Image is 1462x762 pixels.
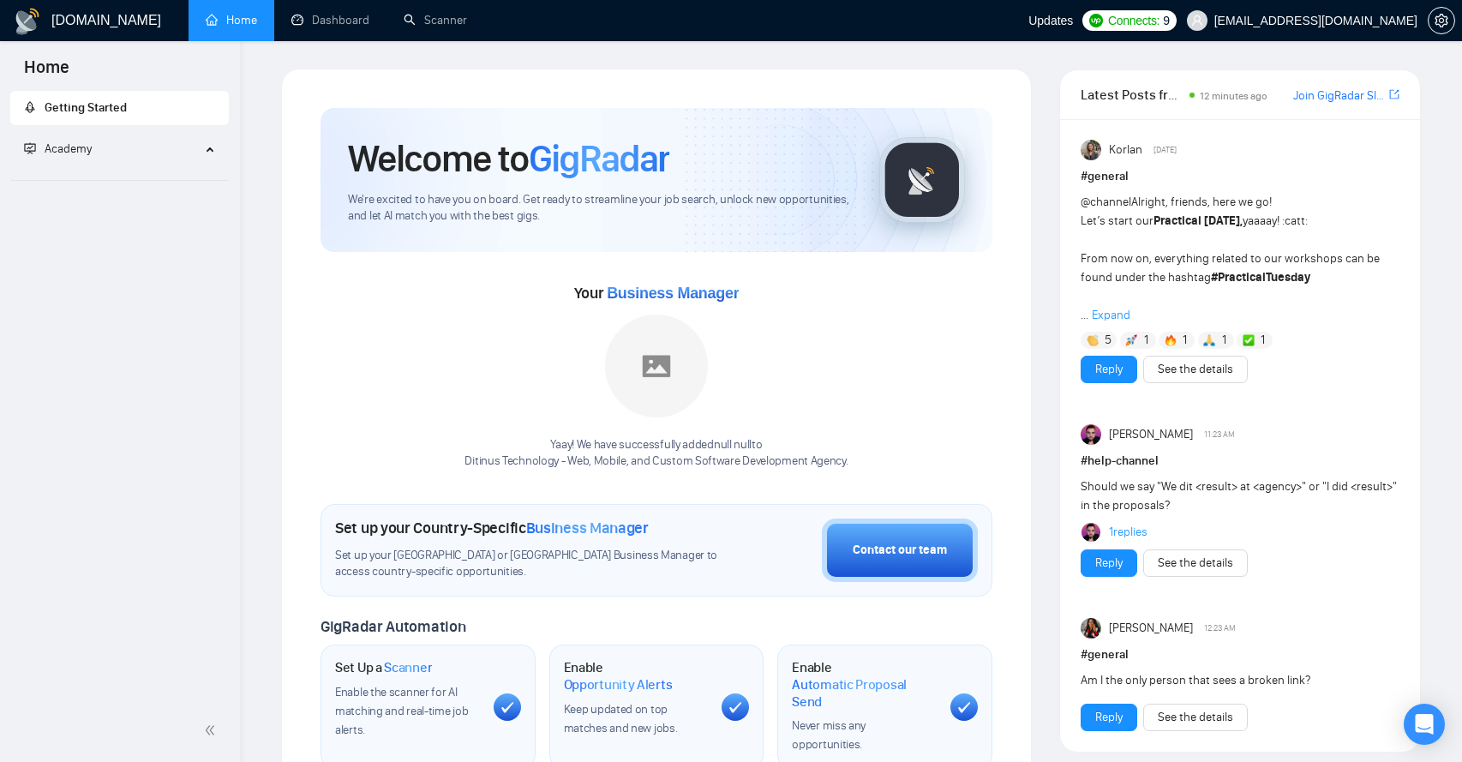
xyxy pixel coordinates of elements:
[529,135,669,182] span: GigRadar
[1389,87,1399,101] span: export
[384,659,432,676] span: Scanner
[335,548,721,580] span: Set up your [GEOGRAPHIC_DATA] or [GEOGRAPHIC_DATA] Business Manager to access country-specific op...
[1081,618,1101,639] img: Veronica Phillip
[464,453,848,470] p: Ditinus Technology - Web, Mobile, and Custom Software Development Agency .
[1144,332,1148,349] span: 1
[14,8,41,35] img: logo
[291,13,369,27] a: dashboardDashboard
[1087,334,1099,346] img: 👏
[1428,14,1455,27] a: setting
[321,617,465,636] span: GigRadar Automation
[10,173,229,184] li: Academy Homepage
[1081,673,1310,687] span: Am I the only person that sees a broken link?
[1092,308,1130,322] span: Expand
[1082,523,1100,542] img: Rodrigo Nask
[1204,621,1236,636] span: 12:23 AM
[204,722,221,739] span: double-left
[1109,619,1193,638] span: [PERSON_NAME]
[1222,332,1226,349] span: 1
[1081,356,1137,383] button: Reply
[335,519,649,537] h1: Set up your Country-Specific
[1165,334,1177,346] img: 🔥
[1095,360,1123,379] a: Reply
[1081,195,1380,322] span: Alright, friends, here we go! Let’s start our yaaaay! :catt: From now on, everything related to o...
[1429,14,1454,27] span: setting
[1108,11,1159,30] span: Connects:
[1158,554,1233,573] a: See the details
[1204,427,1235,442] span: 11:23 AM
[10,55,83,91] span: Home
[1081,195,1131,209] span: @channel
[404,13,467,27] a: searchScanner
[1109,141,1142,159] span: Korlan
[45,141,92,156] span: Academy
[348,135,669,182] h1: Welcome to
[45,100,127,115] span: Getting Started
[792,676,937,710] span: Automatic Proposal Send
[607,285,739,302] span: Business Manager
[1109,524,1147,541] a: 1replies
[1143,704,1248,731] button: See the details
[1153,142,1177,158] span: [DATE]
[1163,11,1170,30] span: 9
[1153,213,1243,228] strong: Practical [DATE],
[1081,645,1399,664] h1: # general
[879,137,965,223] img: gigradar-logo.png
[1081,549,1137,577] button: Reply
[1105,332,1111,349] span: 5
[1081,167,1399,186] h1: # general
[1389,87,1399,103] a: export
[1183,332,1187,349] span: 1
[335,685,468,737] span: Enable the scanner for AI matching and real-time job alerts.
[10,91,229,125] li: Getting Started
[1211,270,1310,285] strong: #PracticalTuesday
[335,659,432,676] h1: Set Up a
[564,676,673,693] span: Opportunity Alerts
[464,437,848,470] div: Yaay! We have successfully added null null to
[1203,334,1215,346] img: 🙏
[1243,334,1255,346] img: ✅
[564,702,678,735] span: Keep updated on top matches and new jobs.
[1089,14,1103,27] img: upwork-logo.png
[853,541,947,560] div: Contact our team
[1095,554,1123,573] a: Reply
[1143,549,1248,577] button: See the details
[24,142,36,154] span: fund-projection-screen
[206,13,257,27] a: homeHome
[1143,356,1248,383] button: See the details
[1158,708,1233,727] a: See the details
[1293,87,1386,105] a: Join GigRadar Slack Community
[1261,332,1265,349] span: 1
[1081,424,1101,445] img: Rodrigo Nask
[564,659,709,693] h1: Enable
[1109,425,1193,444] span: [PERSON_NAME]
[792,659,937,710] h1: Enable
[1158,360,1233,379] a: See the details
[1404,704,1445,745] div: Open Intercom Messenger
[1125,334,1137,346] img: 🚀
[1081,704,1137,731] button: Reply
[1081,452,1399,471] h1: # help-channel
[1081,140,1101,160] img: Korlan
[792,718,866,752] span: Never miss any opportunities.
[1028,14,1073,27] span: Updates
[1191,15,1203,27] span: user
[1200,90,1267,102] span: 12 minutes ago
[348,192,852,225] span: We're excited to have you on board. Get ready to streamline your job search, unlock new opportuni...
[24,101,36,113] span: rocket
[1428,7,1455,34] button: setting
[1095,708,1123,727] a: Reply
[1081,479,1397,513] span: Should we say "We dit <result> at <agency>" or "I did <result>" in the proposals?
[822,519,978,582] button: Contact our team
[1081,84,1184,105] span: Latest Posts from the GigRadar Community
[24,141,92,156] span: Academy
[605,315,708,417] img: placeholder.png
[526,519,649,537] span: Business Manager
[574,284,740,303] span: Your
